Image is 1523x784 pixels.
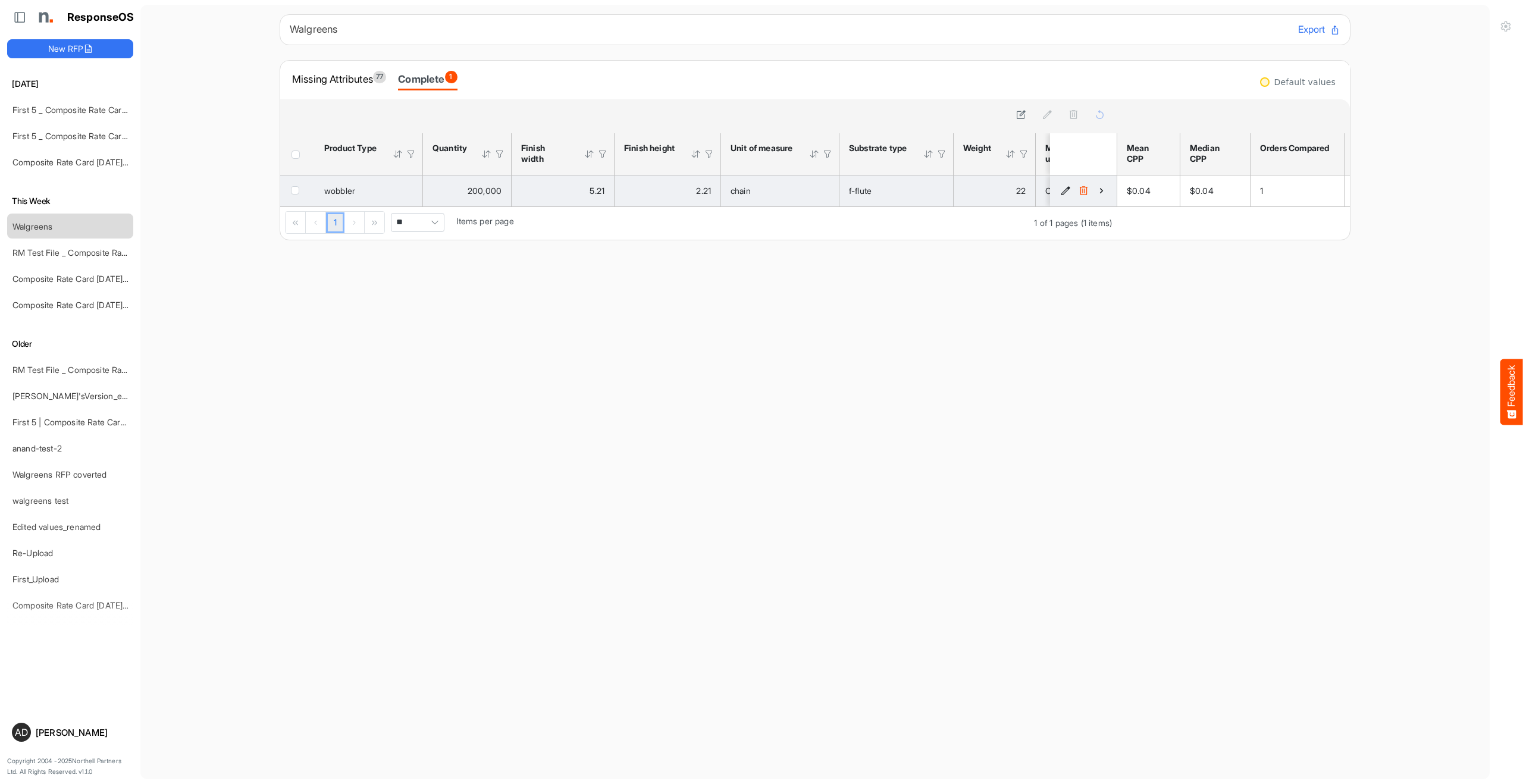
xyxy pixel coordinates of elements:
h6: This Week [7,195,133,208]
div: Quantity [433,143,466,153]
span: 1 [1260,186,1263,196]
div: Median CPP [1190,143,1237,164]
span: f-flute [849,186,872,196]
div: Substrate type [849,143,908,153]
div: Finish width [521,143,569,164]
div: Product Type [324,143,377,153]
a: Composite Rate Card [DATE]_smaller [12,300,153,310]
td: f-flute is template cell Column Header httpsnorthellcomontologiesmapping-rulesmaterialhassubstrat... [839,175,954,206]
a: First 5 | Composite Rate Card [DATE] [12,417,154,427]
div: Missing Attributes [292,71,386,87]
span: Items per page [456,216,513,226]
div: Weight [963,143,990,153]
td: $0.04 is template cell Column Header median-cpp [1180,175,1251,206]
td: $0.04 is template cell Column Header mean-cpp [1117,175,1180,206]
span: wobbler [324,186,355,196]
span: Pagerdropdown [391,213,444,232]
a: Walgreens [12,221,52,231]
span: 77 [373,71,386,83]
a: RM Test File _ Composite Rate Card [DATE]-test-edited [12,365,224,375]
div: Filter Icon [822,149,833,159]
span: $0.04 [1190,186,1214,196]
td: 200000 is template cell Column Header httpsnorthellcomontologiesmapping-rulesorderhasquantity [423,175,512,206]
td: Carat is template cell Column Header httpsnorthellcomontologiesmapping-rulesmaterialhasmaterialwe... [1036,175,1171,206]
span: 5.21 [590,186,604,196]
div: Orders Compared [1260,143,1331,153]
a: Edited values_renamed [12,522,101,532]
button: Export [1298,22,1340,37]
div: Default values [1274,78,1336,86]
a: Walgreens RFP coverted [12,469,107,479]
div: Filter Icon [494,149,505,159]
span: chain [731,186,751,196]
div: Filter Icon [704,149,715,159]
td: wobbler is template cell Column Header product-type [315,175,423,206]
td: 22 is template cell Column Header httpsnorthellcomontologiesmapping-rulesmaterialhasmaterialweight [954,175,1036,206]
a: Page 1 of 1 Pages [326,212,344,234]
td: 2.2084 is template cell Column Header httpsnorthellcomontologiesmapping-rulesmeasurementhasfinish... [615,175,721,206]
div: Filter Icon [597,149,608,159]
td: 91f71b29-3739-4bad-888d-ac401cf10bd1 is template cell Column Header [1050,175,1119,206]
td: chain is template cell Column Header httpsnorthellcomontologiesmapping-rulesmeasurementhasunitofm... [721,175,839,206]
div: Filter Icon [1019,149,1029,159]
h6: Walgreens [290,24,1289,35]
span: 200,000 [468,186,502,196]
div: Unit of measure [731,143,794,153]
a: Composite Rate Card [DATE] mapping test [12,157,174,167]
div: Go to last page [365,212,384,233]
div: Pager Container [280,207,1117,240]
div: [PERSON_NAME] [36,728,129,737]
span: AD [15,727,28,737]
img: Northell [33,5,57,29]
span: Carat [1045,186,1066,196]
a: [PERSON_NAME]'sVersion_e2e-test-file_20250604_111803 [12,391,236,401]
p: Copyright 2004 - 2025 Northell Partners Ltd. All Rights Reserved. v 1.1.0 [7,756,133,777]
div: Go to next page [344,212,365,233]
a: First 5 _ Composite Rate Card [DATE] [12,105,155,115]
a: Re-Upload [12,548,53,558]
a: Composite Rate Card [DATE]_smaller [12,600,153,610]
span: (1 items) [1081,218,1112,228]
span: 22 [1016,186,1026,196]
td: 5.2108 is template cell Column Header httpsnorthellcomontologiesmapping-rulesmeasurementhasfinish... [512,175,615,206]
button: View [1095,185,1107,197]
span: 1 [445,71,457,83]
button: Edit [1060,185,1071,197]
a: walgreens test [12,496,68,506]
a: First_Upload [12,574,59,584]
div: Mean CPP [1127,143,1167,164]
a: Composite Rate Card [DATE]_smaller [12,274,153,284]
div: Filter Icon [406,149,416,159]
div: Material weight unit [1045,143,1125,164]
a: RM Test File _ Composite Rate Card [DATE] [12,247,178,258]
span: $0.04 [1127,186,1151,196]
td: checkbox [280,175,315,206]
button: New RFP [7,39,133,58]
h1: ResponseOS [67,11,134,24]
span: 1 of 1 pages [1034,218,1078,228]
div: Finish height [624,143,675,153]
h6: [DATE] [7,77,133,90]
a: First 5 _ Composite Rate Card [DATE] [12,131,155,141]
button: Feedback [1500,359,1523,425]
button: Delete [1077,185,1089,197]
div: Go to previous page [306,212,326,233]
h6: Older [7,337,133,350]
td: 1 is template cell Column Header orders-compared [1251,175,1345,206]
a: anand-test-2 [12,443,62,453]
div: Go to first page [286,212,306,233]
th: Header checkbox [280,133,315,175]
div: Filter Icon [936,149,947,159]
span: 2.21 [696,186,711,196]
div: Complete [398,71,457,87]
